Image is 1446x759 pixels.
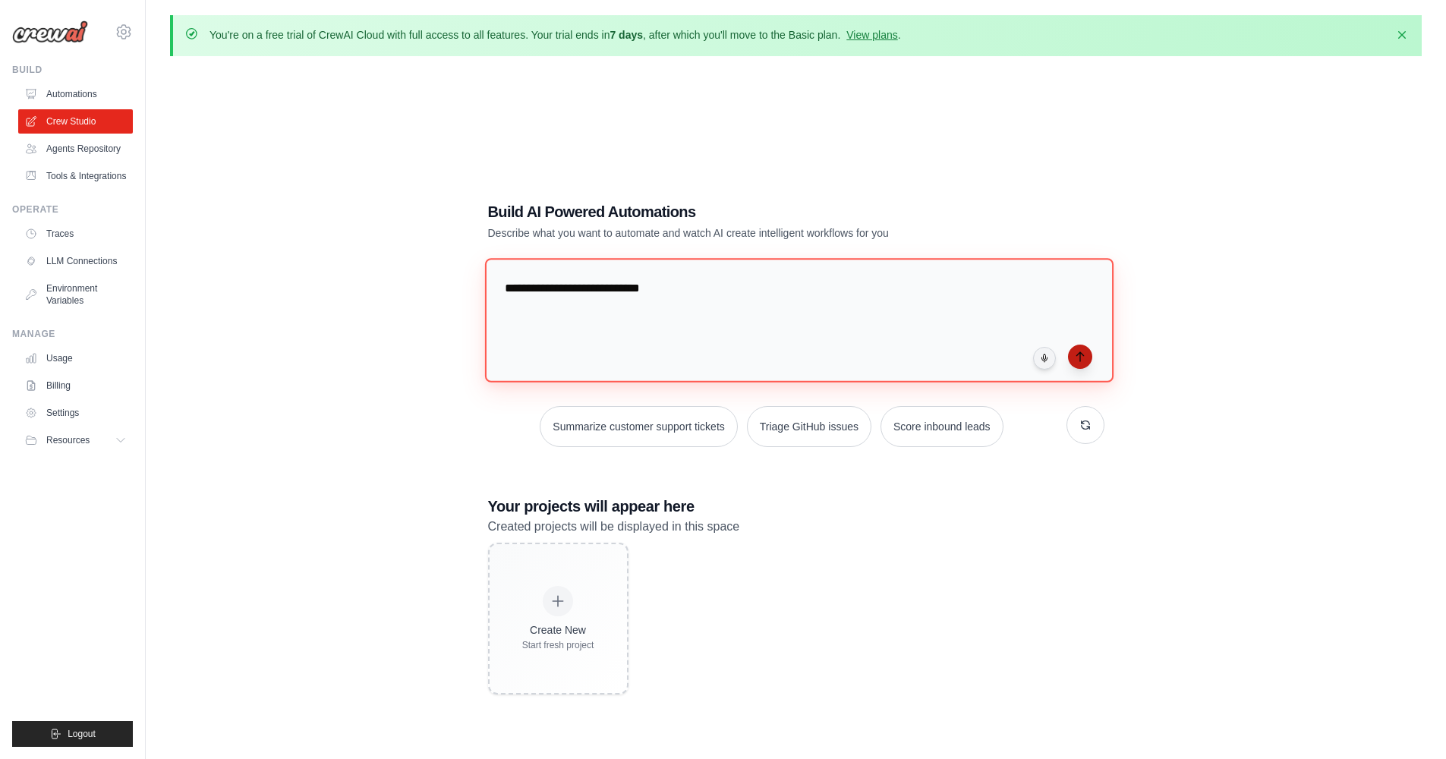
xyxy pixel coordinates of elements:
a: Crew Studio [18,109,133,134]
button: Score inbound leads [881,406,1003,447]
button: Click to speak your automation idea [1033,347,1056,370]
div: Start fresh project [522,639,594,651]
p: Describe what you want to automate and watch AI create intelligent workflows for you [488,225,998,241]
h1: Build AI Powered Automations [488,201,998,222]
div: Build [12,64,133,76]
button: Resources [18,428,133,452]
button: Summarize customer support tickets [540,406,737,447]
button: Logout [12,721,133,747]
a: Settings [18,401,133,425]
a: Automations [18,82,133,106]
p: You're on a free trial of CrewAI Cloud with full access to all features. Your trial ends in , aft... [209,27,901,43]
button: Get new suggestions [1066,406,1104,444]
div: Manage [12,328,133,340]
a: View plans [846,29,897,41]
span: Resources [46,434,90,446]
a: Billing [18,373,133,398]
button: Triage GitHub issues [747,406,871,447]
a: Agents Repository [18,137,133,161]
p: Created projects will be displayed in this space [488,517,1104,537]
span: Logout [68,728,96,740]
img: Logo [12,20,88,43]
a: Traces [18,222,133,246]
div: Operate [12,203,133,216]
a: Usage [18,346,133,370]
h3: Your projects will appear here [488,496,1104,517]
div: Create New [522,622,594,638]
a: LLM Connections [18,249,133,273]
a: Tools & Integrations [18,164,133,188]
strong: 7 days [610,29,643,41]
a: Environment Variables [18,276,133,313]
